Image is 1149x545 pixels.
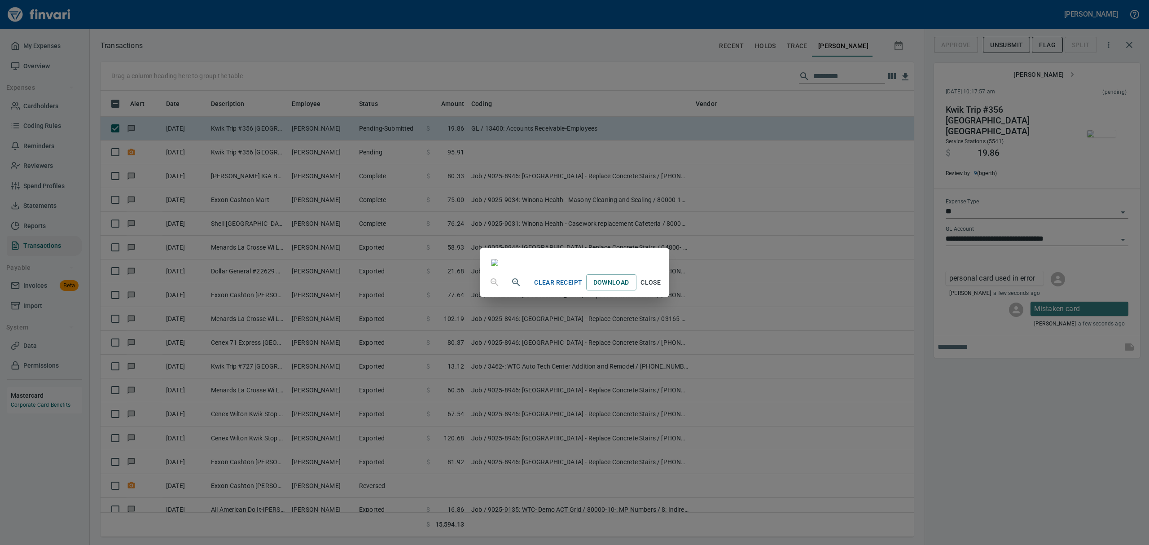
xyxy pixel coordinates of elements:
button: Close [636,274,665,291]
a: Download [586,274,636,291]
span: Download [593,277,629,288]
span: Close [640,277,662,288]
button: Clear Receipt [531,274,586,291]
span: Clear Receipt [534,277,582,288]
img: receipts%2Fmarketjohnson%2F2025-09-15%2FX0vRvEpBrwhcXhbMLTx4WgqqW422__kHu2tdCBV98WtUhfbmpV.jpg [491,259,498,266]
